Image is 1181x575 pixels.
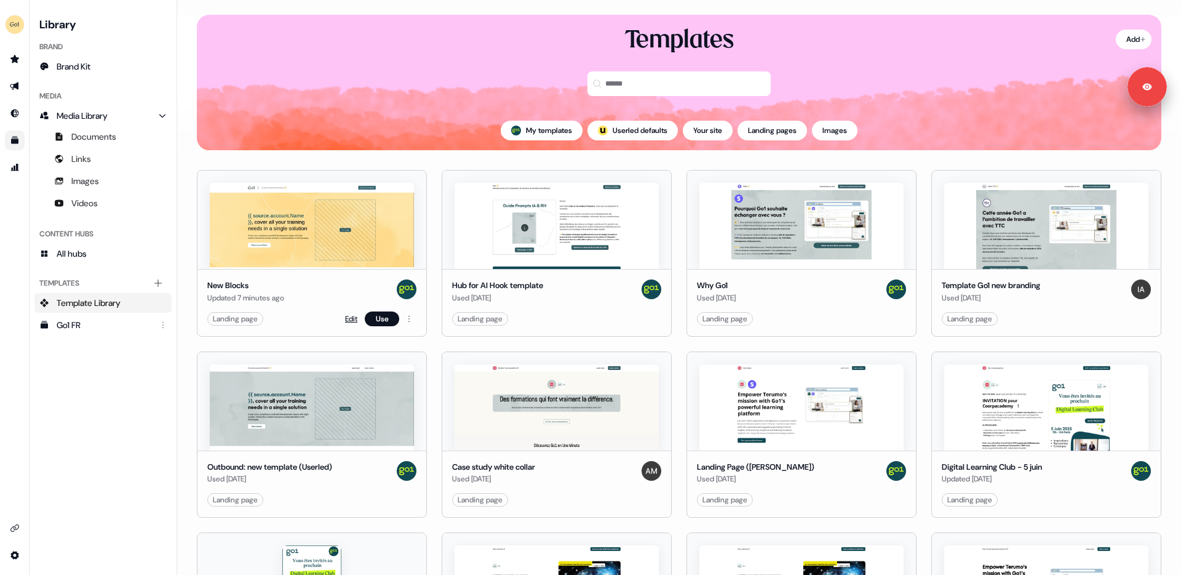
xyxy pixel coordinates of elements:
div: Landing page [458,494,503,506]
a: All hubs [34,244,172,263]
div: Template Go1 new branding [942,279,1040,292]
button: Why Go1Why Go1Used [DATE]AntoineLanding page [686,170,917,337]
button: New BlocksNew BlocksUpdated 7 minutes agoAntoineLanding pageEditUse [197,170,427,337]
button: Landing Page (ryan)Landing Page ([PERSON_NAME])Used [DATE]AntoineLanding page [686,352,917,518]
div: Updated [DATE] [942,473,1042,485]
img: Antoine [886,461,906,481]
button: Hub for AI Hook templateHub for AI Hook templateUsed [DATE]AntoineLanding page [442,170,672,337]
div: Landing page [947,494,992,506]
div: Digital Learning Club - 5 juin [942,461,1042,473]
img: Landing Page (ryan) [699,364,904,451]
img: userled logo [598,126,608,135]
span: All hubs [57,247,87,260]
div: Landing page [702,313,747,325]
a: Template Library [34,293,172,313]
img: Antoine [642,279,661,299]
img: Case study white collar [455,364,659,451]
div: Used [DATE] [452,292,543,304]
a: Go to integrations [5,518,25,538]
div: Updated 7 minutes ago [207,292,284,304]
a: Go1 FR [34,315,172,335]
div: Hub for AI Hook template [452,279,543,292]
span: Images [71,175,99,187]
button: userled logo;Userled defaults [587,121,678,140]
a: Go to prospects [5,49,25,69]
div: Media [34,86,172,106]
span: Videos [71,197,98,209]
img: Hub for AI Hook template [455,183,659,269]
span: Links [71,153,91,165]
div: Used [DATE] [697,473,814,485]
button: My templates [501,121,583,140]
a: Images [34,171,172,191]
button: Outbound: new template (Userled)Outbound: new template (Userled)Used [DATE]AntoineLanding page [197,352,427,518]
div: Landing page [458,313,503,325]
div: Landing page [213,494,258,506]
div: Content Hubs [34,224,172,244]
a: Go to attribution [5,158,25,177]
a: Go to integrations [5,545,25,565]
div: Used [DATE] [942,292,1040,304]
img: Antoine [397,461,416,481]
div: Used [DATE] [697,292,736,304]
button: Case study white collarCase study white collarUsed [DATE]alexandreLanding page [442,352,672,518]
div: Used [DATE] [207,473,332,485]
img: Antoine [1131,461,1151,481]
a: Links [34,149,172,169]
span: Documents [71,131,116,143]
a: Go to templates [5,131,25,150]
div: Templates [34,273,172,293]
a: Documents [34,127,172,147]
img: Ilan [1131,279,1151,299]
button: Your site [683,121,733,140]
div: Landing Page ([PERSON_NAME]) [697,461,814,473]
div: Templates [625,25,734,57]
img: Antoine [397,279,416,299]
a: Brand Kit [34,57,172,76]
div: Outbound: new template (Userled) [207,461,332,473]
div: Why Go1 [697,279,736,292]
img: Template Go1 new branding [944,183,1148,269]
a: Go to outbound experience [5,76,25,96]
div: Go1 FR [57,319,152,331]
img: Why Go1 [699,183,904,269]
span: Template Library [57,297,121,309]
img: Antoine [511,126,521,135]
img: Antoine [886,279,906,299]
span: Media Library [57,110,108,122]
button: Images [812,121,857,140]
button: Add [1116,30,1151,49]
div: Landing page [213,313,258,325]
h3: Library [34,15,172,32]
img: alexandre [642,461,661,481]
button: Digital Learning Club - 5 juinDigital Learning Club - 5 juinUpdated [DATE]AntoineLanding page [931,352,1161,518]
div: New Blocks [207,279,284,292]
a: Videos [34,193,172,213]
a: Media Library [34,106,172,126]
img: Outbound: new template (Userled) [210,364,414,451]
div: Landing page [702,494,747,506]
button: Template Go1 new brandingTemplate Go1 new brandingUsed [DATE]IlanLanding page [931,170,1161,337]
div: Brand [34,37,172,57]
img: Digital Learning Club - 5 juin [944,364,1148,451]
a: Go to Inbound [5,103,25,123]
div: Used [DATE] [452,473,535,485]
div: Landing page [947,313,992,325]
a: Edit [345,313,357,325]
span: Brand Kit [57,60,90,73]
img: New Blocks [210,183,414,269]
button: Use [365,312,399,326]
div: Case study white collar [452,461,535,473]
div: ; [598,126,608,135]
button: Landing pages [738,121,807,140]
